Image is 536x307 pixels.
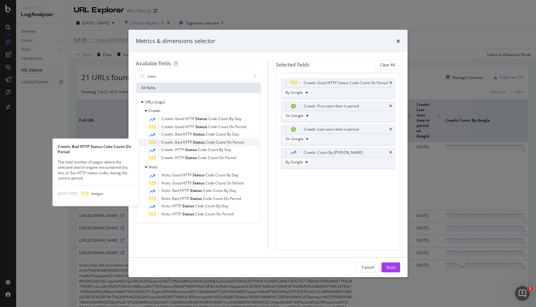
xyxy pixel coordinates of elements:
[161,180,172,186] span: Visits:
[161,211,172,217] span: Visits:
[161,155,175,160] span: Crawls:
[304,80,388,86] div: Crawls: Good HTTP Status Code Count On Period
[386,265,395,270] div: Build
[389,81,392,85] div: times
[515,286,530,301] iframe: Intercom live chat
[198,147,208,152] span: Code
[304,149,363,156] div: Crawls: Count By [PERSON_NAME]
[175,132,183,137] span: Bad
[281,102,395,122] div: Crawls: First seen date in periodtimesOn Google
[193,172,205,178] span: Status
[136,37,215,45] div: Metrics & dimensions selector
[283,158,311,166] button: By Google
[161,188,172,193] span: Visits:
[182,211,195,217] span: Status
[175,124,185,129] span: Good
[208,116,218,121] span: Code
[190,196,203,201] span: Status
[198,155,208,160] span: Code
[161,203,172,209] span: Visits:
[389,104,392,108] div: times
[234,116,241,121] span: Day
[213,188,224,193] span: Count
[283,89,311,96] button: By Google
[172,188,180,193] span: Bad
[285,136,304,141] span: On Google
[161,140,175,145] span: Crawls:
[161,124,175,129] span: Crawls:
[195,124,208,129] span: Status
[175,155,185,160] span: HTTP
[149,164,158,170] span: Visits
[161,132,175,137] span: Crawls:
[218,124,229,129] span: Count
[216,211,222,217] span: On
[281,125,395,145] div: Crawls: Last seen date in periodtimesOn Google
[205,172,215,178] span: Code
[205,211,216,217] span: Count
[149,108,160,113] span: Crawls
[276,61,310,68] div: Selected fields
[195,116,208,121] span: Status
[175,147,185,152] span: HTTP
[375,60,400,70] button: Clear All
[206,140,216,145] span: Code
[161,147,175,152] span: Crawls:
[205,180,215,186] span: Code
[232,132,239,137] span: Day
[193,180,205,186] span: Status
[53,159,139,181] div: The total number of pages where the selected search engine encountered 3xx, 4xx, or 5xx HTTP stat...
[226,180,232,186] span: On
[53,144,139,154] div: Crawls: Bad HTTP Status Code Count On Period
[128,30,408,277] div: modal
[203,196,213,201] span: Code
[147,72,250,81] input: Search by field name
[175,116,185,121] span: Good
[185,124,195,129] span: HTTP
[281,148,395,169] div: Crawls: Count By [PERSON_NAME]timesBy Google
[285,113,304,118] span: On Google
[208,147,219,152] span: Count
[218,116,229,121] span: Count
[224,196,230,201] span: On
[185,155,198,160] span: Status
[221,203,228,209] span: Day
[283,135,311,143] button: On Google
[215,180,226,186] span: Count
[213,196,224,201] span: Count
[225,155,236,160] span: Period
[172,172,182,178] span: Good
[208,155,219,160] span: Count
[285,90,303,95] span: By Google
[145,99,154,105] span: URLs
[183,132,193,137] span: HTTP
[206,132,216,137] span: Code
[185,116,195,121] span: HTTP
[281,78,395,99] div: Crawls: Good HTTP Status Code Count On PeriodtimesBy Google
[203,188,213,193] span: Code
[382,262,400,272] button: Build
[154,99,165,105] span: (Logs)
[224,147,231,152] span: Day
[230,196,241,201] span: Period
[161,172,172,178] span: Visits:
[193,140,206,145] span: Status
[229,124,235,129] span: On
[161,196,172,201] span: Visits:
[227,132,232,137] span: By
[195,203,205,209] span: Code
[182,172,193,178] span: HTTP
[357,262,379,272] button: Cancel
[226,172,232,178] span: By
[182,203,195,209] span: Status
[283,112,311,119] button: On Google
[183,140,193,145] span: HTTP
[235,124,246,129] span: Period
[233,140,244,145] span: Period
[136,83,260,93] div: All fields
[215,172,226,178] span: Count
[180,196,190,201] span: HTTP
[232,180,243,186] span: Period
[180,188,190,193] span: HTTP
[193,132,206,137] span: Status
